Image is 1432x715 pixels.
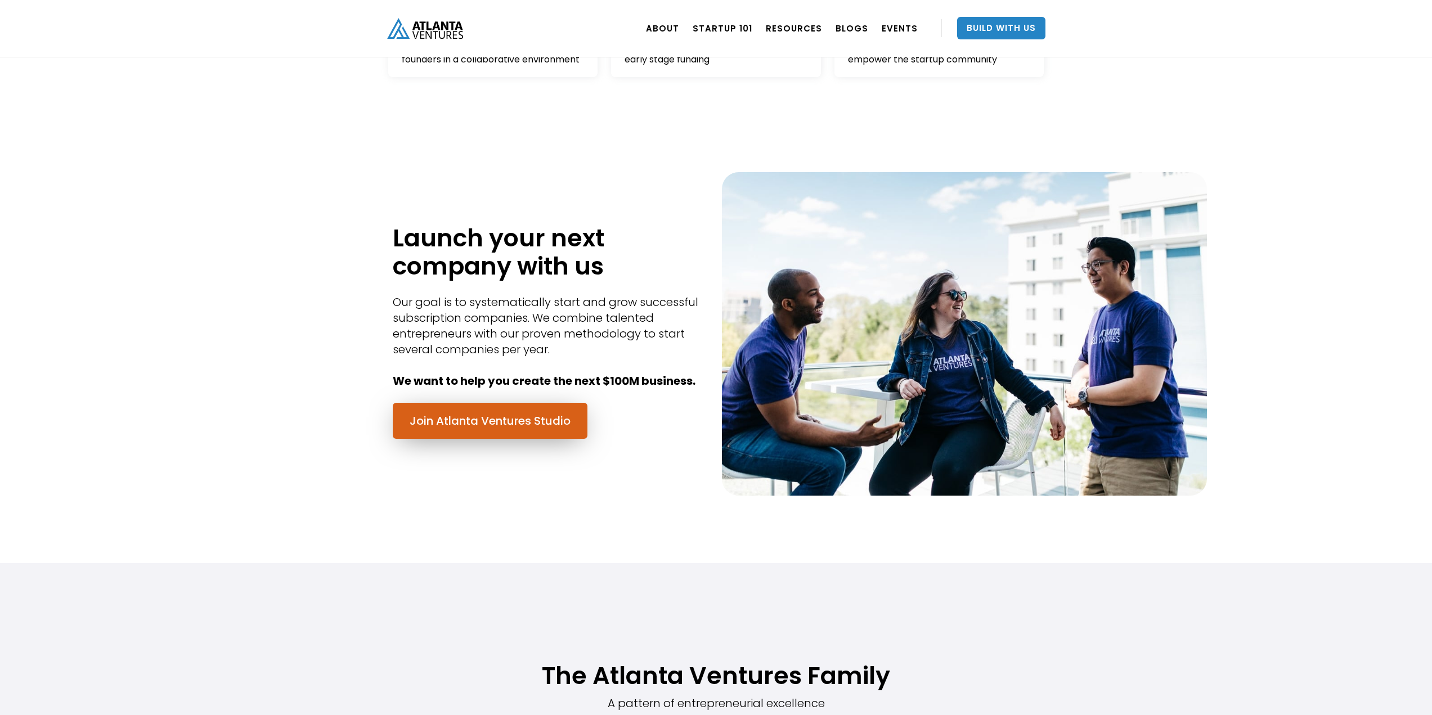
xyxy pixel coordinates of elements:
[836,12,868,44] a: BLOGS
[882,12,918,44] a: EVENTS
[766,12,822,44] a: RESOURCES
[646,12,679,44] a: ABOUT
[387,695,1045,711] div: A pattern of entrepreneurial excellence
[957,17,1045,39] a: Build With Us
[693,12,752,44] a: Startup 101
[387,662,1045,690] h1: The Atlanta Ventures Family
[393,373,695,389] strong: We want to help you create the next $100M business.
[393,403,587,439] a: Join Atlanta Ventures Studio
[393,294,705,389] div: Our goal is to systematically start and grow successful subscription companies. We combine talent...
[722,172,1207,496] img: Atlanta Ventures Team
[393,224,705,280] h1: Launch your next company with us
